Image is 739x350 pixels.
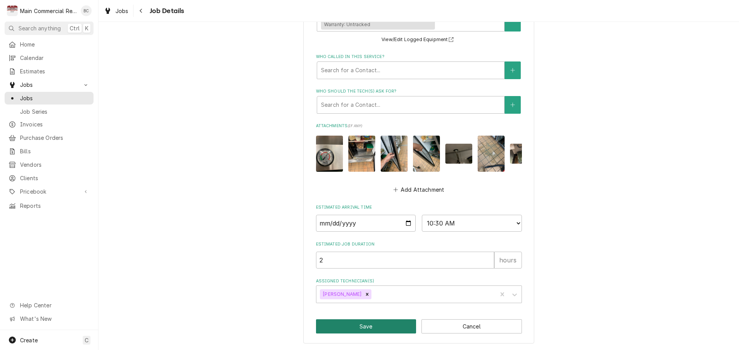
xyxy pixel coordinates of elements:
[20,337,38,343] span: Create
[316,241,522,247] label: Estimated Job Duration
[392,184,446,195] button: Add Attachment
[5,51,94,64] a: Calendar
[5,145,94,158] a: Bills
[20,7,77,15] div: Main Commercial Refrigeration Service
[494,252,522,269] div: hours
[5,118,94,131] a: Invoices
[5,65,94,78] a: Estimates
[510,68,515,73] svg: Create New Contact
[20,67,90,75] span: Estimates
[147,6,184,16] span: Job Details
[5,299,94,312] a: Go to Help Center
[85,24,89,32] span: K
[316,54,522,79] div: Who called in this service?
[135,5,147,17] button: Navigate back
[5,105,94,118] a: Job Series
[505,96,521,114] button: Create New Contact
[348,124,362,128] span: ( if any )
[101,5,132,17] a: Jobs
[5,312,94,325] a: Go to What's New
[5,185,94,198] a: Go to Pricebook
[5,92,94,105] a: Jobs
[316,88,522,113] div: Who should the tech(s) ask for?
[115,7,129,15] span: Jobs
[7,5,18,16] div: Main Commercial Refrigeration Service's Avatar
[20,54,90,62] span: Calendar
[316,215,416,232] input: Date
[5,172,94,184] a: Clients
[316,123,522,129] label: Attachments
[316,278,522,303] div: Assigned Technician(s)
[421,319,522,333] button: Cancel
[7,5,18,16] div: M
[20,174,90,182] span: Clients
[18,24,61,32] span: Search anything
[316,136,343,171] img: pXIpXBXVTNcM82ylAYtd
[20,120,90,128] span: Invoices
[20,202,90,210] span: Reports
[20,301,89,309] span: Help Center
[20,94,90,102] span: Jobs
[20,187,78,196] span: Pricebook
[5,22,94,35] button: Search anythingCtrlK
[320,289,363,299] div: [PERSON_NAME]
[81,5,92,16] div: BC
[316,123,522,195] div: Attachments
[20,108,90,116] span: Job Series
[20,40,90,48] span: Home
[316,319,416,333] button: Save
[316,54,522,60] label: Who called in this service?
[510,102,515,108] svg: Create New Contact
[70,24,80,32] span: Ctrl
[422,215,522,232] select: Time Select
[5,78,94,91] a: Go to Jobs
[445,144,472,164] img: WvcSl4XSECOiNu0QFGhg
[5,131,94,144] a: Purchase Orders
[413,136,440,171] img: DUR8WDMUQC4eE1enUkkA
[5,38,94,51] a: Home
[85,336,89,344] span: C
[316,241,522,269] div: Estimated Job Duration
[363,289,371,299] div: Remove Dorian Wertz
[20,147,90,155] span: Bills
[510,144,537,164] img: MmUL6uTvSraYdGYiL0wZ
[316,278,522,284] label: Assigned Technician(s)
[316,204,522,211] label: Estimated Arrival Time
[20,81,78,89] span: Jobs
[316,319,522,333] div: Button Group Row
[348,136,375,171] img: JnTlTVDPQkKsLk42IIwv
[81,5,92,16] div: Bookkeeper Main Commercial's Avatar
[5,158,94,171] a: Vendors
[20,134,90,142] span: Purchase Orders
[316,319,522,333] div: Button Group
[316,88,522,95] label: Who should the tech(s) ask for?
[505,61,521,79] button: Create New Contact
[20,161,90,169] span: Vendors
[5,199,94,212] a: Reports
[381,136,408,171] img: XaaUkxxfTcCpj2YfjhM5
[20,315,89,323] span: What's New
[478,136,505,171] img: Gz13eXLaQhiDQoApt5vY
[316,204,522,232] div: Estimated Arrival Time
[380,35,457,45] button: View/Edit Logged Equipment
